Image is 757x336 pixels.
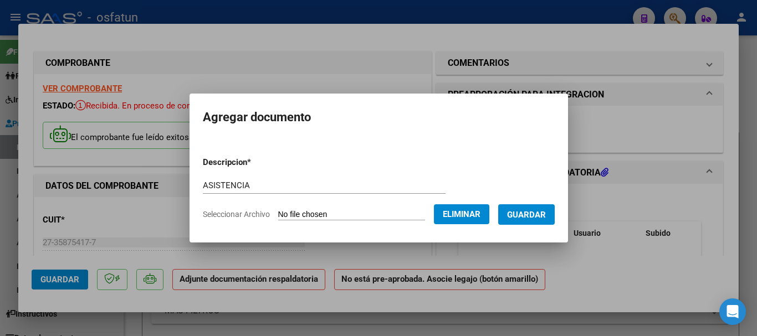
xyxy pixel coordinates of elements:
[203,210,270,219] span: Seleccionar Archivo
[434,204,489,224] button: Eliminar
[203,107,555,128] h2: Agregar documento
[719,298,746,325] div: Open Intercom Messenger
[203,156,309,169] p: Descripcion
[498,204,555,225] button: Guardar
[443,209,480,219] span: Eliminar
[507,210,546,220] span: Guardar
